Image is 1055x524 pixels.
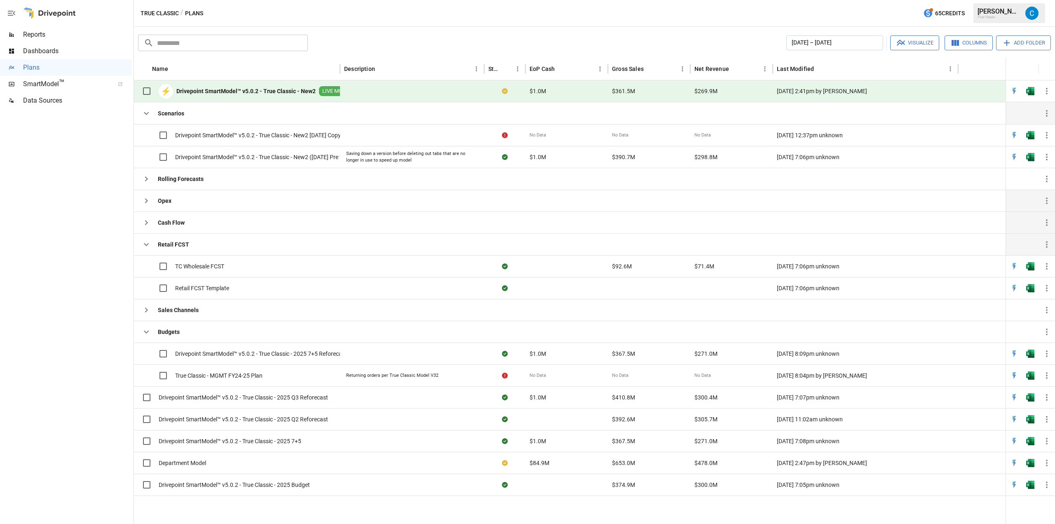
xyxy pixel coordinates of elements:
span: $1.0M [530,350,546,358]
span: $653.0M [612,459,635,467]
span: $271.0M [694,350,717,358]
div: Sync complete [502,153,508,161]
div: Open in Excel [1026,87,1034,95]
b: Retail FCST [158,240,189,249]
img: excel-icon.76473adf.svg [1026,371,1034,380]
img: quick-edit-flash.b8aec18c.svg [1010,284,1018,292]
button: [DATE] – [DATE] [786,35,883,50]
span: No Data [530,372,546,379]
div: Sync complete [502,481,508,489]
div: Open in Quick Edit [1010,459,1018,467]
span: $390.7M [612,153,635,161]
span: $71.4M [694,262,714,270]
b: Sales Channels [158,306,199,314]
div: [DATE] 7:07pm unknown [773,386,958,408]
div: Open in Excel [1026,131,1034,139]
img: excel-icon.76473adf.svg [1026,459,1034,467]
img: quick-edit-flash.b8aec18c.svg [1010,262,1018,270]
div: Your plan has changes in Excel that are not reflected in the Drivepoint Data Warehouse, select "S... [502,87,508,95]
span: Retail FCST Template [175,284,229,292]
div: Net Revenue [694,66,729,72]
button: Status column menu [512,63,523,75]
div: Open in Excel [1026,350,1034,358]
div: Sync complete [502,437,508,445]
span: Drivepoint SmartModel™ v5.0.2 - True Classic - 2025 7+5 [159,437,301,445]
button: EoP Cash column menu [594,63,606,75]
div: Status [488,66,499,72]
button: Carson Turner [1020,2,1043,25]
span: $1.0M [530,153,546,161]
button: 65Credits [920,6,968,21]
div: Open in Quick Edit [1010,131,1018,139]
span: Data Sources [23,96,132,106]
div: [DATE] 7:08pm unknown [773,430,958,452]
span: Drivepoint SmartModel™ v5.0.2 - True Classic - New2 ([DATE] Pre Tab Clean Up) [175,153,375,161]
span: $300.0M [694,481,717,489]
span: No Data [612,372,628,379]
div: Open in Quick Edit [1010,437,1018,445]
button: Sort [376,63,387,75]
button: Net Revenue column menu [759,63,771,75]
div: Sync complete [502,350,508,358]
img: excel-icon.76473adf.svg [1026,481,1034,489]
img: excel-icon.76473adf.svg [1026,393,1034,402]
button: Sort [500,63,512,75]
div: Error during sync. [502,131,508,139]
div: Open in Excel [1026,284,1034,292]
img: excel-icon.76473adf.svg [1026,87,1034,95]
span: LIVE MODEL [319,87,355,95]
span: $367.5M [612,350,635,358]
span: $1.0M [530,437,546,445]
div: [DATE] 2:47pm by [PERSON_NAME] [773,452,958,474]
div: Gross Sales [612,66,644,72]
button: Add Folder [996,35,1051,50]
b: Budgets [158,328,180,336]
img: Carson Turner [1025,7,1039,20]
img: excel-icon.76473adf.svg [1026,437,1034,445]
div: [DATE] 2:41pm by [PERSON_NAME] [773,80,958,102]
button: Gross Sales column menu [677,63,688,75]
span: No Data [694,132,711,139]
span: Drivepoint SmartModel™ v5.0.2 - True Classic - 2025 Budget [159,481,310,489]
div: Open in Excel [1026,459,1034,467]
img: quick-edit-flash.b8aec18c.svg [1010,153,1018,161]
div: [DATE] 7:05pm unknown [773,474,958,496]
button: Columns [945,35,993,50]
span: ™ [59,78,65,88]
span: $367.5M [612,437,635,445]
span: True Classic - MGMT FY24-25 Plan [175,371,263,380]
span: $392.6M [612,415,635,423]
div: Returning orders per True Classic Model V32 [346,372,438,379]
span: Reports [23,30,132,40]
div: Open in Excel [1026,262,1034,270]
div: Open in Quick Edit [1010,415,1018,423]
span: $478.0M [694,459,717,467]
button: Sort [556,63,567,75]
button: Sort [730,63,741,75]
b: Scenarios [158,109,184,117]
button: Sort [645,63,656,75]
span: $1.0M [530,393,546,402]
span: $1.0M [530,87,546,95]
div: Error during sync. [502,371,508,380]
div: Open in Quick Edit [1010,284,1018,292]
span: $374.9M [612,481,635,489]
img: excel-icon.76473adf.svg [1026,262,1034,270]
span: $92.6M [612,262,632,270]
span: Drivepoint SmartModel™ v5.0.2 - True Classic - New2 [DATE] Copy [175,131,341,139]
span: No Data [530,132,546,139]
img: quick-edit-flash.b8aec18c.svg [1010,131,1018,139]
b: Drivepoint SmartModel™ v5.0.2 - True Classic - New2 [176,87,316,95]
div: Saving down a version before deleting out tabs that are no longer in use to speed up model [346,150,478,163]
div: Sync complete [502,415,508,423]
div: [DATE] 11:02am unknown [773,408,958,430]
img: excel-icon.76473adf.svg [1026,284,1034,292]
img: quick-edit-flash.b8aec18c.svg [1010,393,1018,402]
span: Drivepoint SmartModel™ v5.0.2 - True Classic - 2025 7+5 Reforecast [175,350,347,358]
button: Sort [169,63,181,75]
div: Open in Excel [1026,371,1034,380]
span: Drivepoint SmartModel™ v5.0.2 - True Classic - 2025 Q2 Reforecast [159,415,328,423]
span: Dashboards [23,46,132,56]
span: $298.8M [694,153,717,161]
